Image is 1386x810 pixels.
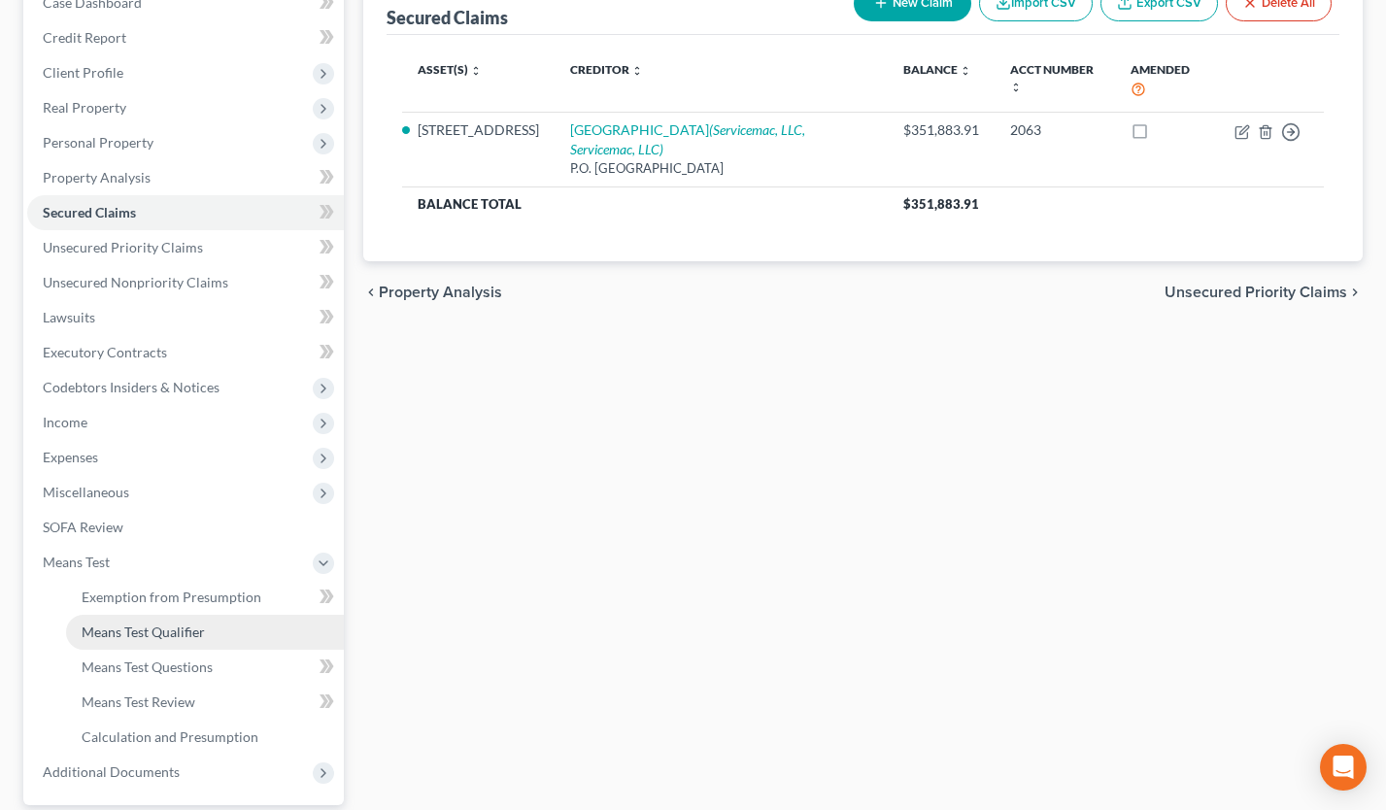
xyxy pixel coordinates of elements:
[43,484,129,500] span: Miscellaneous
[43,134,153,151] span: Personal Property
[66,650,344,685] a: Means Test Questions
[43,274,228,290] span: Unsecured Nonpriority Claims
[43,169,151,186] span: Property Analysis
[402,186,888,221] th: Balance Total
[27,300,344,335] a: Lawsuits
[43,204,136,220] span: Secured Claims
[66,615,344,650] a: Means Test Qualifier
[418,120,539,140] li: [STREET_ADDRESS]
[43,519,123,535] span: SOFA Review
[1115,51,1219,112] th: Amended
[27,335,344,370] a: Executory Contracts
[82,658,213,675] span: Means Test Questions
[43,554,110,570] span: Means Test
[1165,285,1363,300] button: Unsecured Priority Claims chevron_right
[27,265,344,300] a: Unsecured Nonpriority Claims
[66,720,344,755] a: Calculation and Presumption
[631,65,643,77] i: unfold_more
[1010,62,1094,93] a: Acct Number unfold_more
[82,624,205,640] span: Means Test Qualifier
[903,196,979,212] span: $351,883.91
[1010,120,1100,140] div: 2063
[903,120,979,140] div: $351,883.91
[1165,285,1347,300] span: Unsecured Priority Claims
[43,239,203,255] span: Unsecured Priority Claims
[570,121,805,157] a: [GEOGRAPHIC_DATA](Servicemac, LLC, Servicemac, LLC)
[960,65,971,77] i: unfold_more
[903,62,971,77] a: Balance unfold_more
[1347,285,1363,300] i: chevron_right
[43,344,167,360] span: Executory Contracts
[387,6,508,29] div: Secured Claims
[66,685,344,720] a: Means Test Review
[82,693,195,710] span: Means Test Review
[363,285,502,300] button: chevron_left Property Analysis
[43,29,126,46] span: Credit Report
[363,285,379,300] i: chevron_left
[43,379,220,395] span: Codebtors Insiders & Notices
[43,449,98,465] span: Expenses
[43,763,180,780] span: Additional Documents
[43,414,87,430] span: Income
[27,195,344,230] a: Secured Claims
[1010,82,1022,93] i: unfold_more
[379,285,502,300] span: Property Analysis
[43,309,95,325] span: Lawsuits
[27,20,344,55] a: Credit Report
[82,589,261,605] span: Exemption from Presumption
[570,62,643,77] a: Creditor unfold_more
[570,159,872,178] div: P.O. [GEOGRAPHIC_DATA]
[43,99,126,116] span: Real Property
[27,510,344,545] a: SOFA Review
[82,728,258,745] span: Calculation and Presumption
[470,65,482,77] i: unfold_more
[66,580,344,615] a: Exemption from Presumption
[418,62,482,77] a: Asset(s) unfold_more
[43,64,123,81] span: Client Profile
[27,160,344,195] a: Property Analysis
[27,230,344,265] a: Unsecured Priority Claims
[1320,744,1367,791] div: Open Intercom Messenger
